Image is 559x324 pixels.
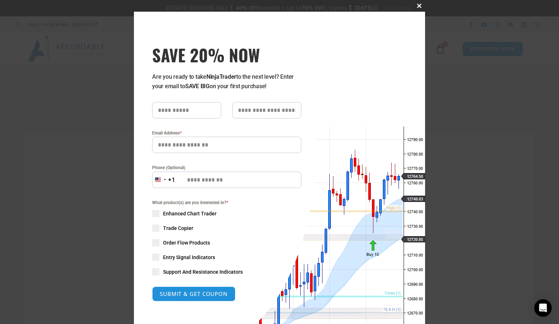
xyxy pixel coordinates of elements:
label: Phone (Optional) [152,164,301,171]
button: SUBMIT & GET COUPON [152,286,235,301]
div: Open Intercom Messenger [534,299,552,317]
span: Order Flow Products [163,239,210,246]
span: Support And Resistance Indicators [163,268,243,276]
label: Trade Copier [152,225,301,232]
span: SAVE 20% NOW [152,44,301,65]
label: Email Address [152,129,301,137]
label: Enhanced Chart Trader [152,210,301,217]
label: Support And Resistance Indicators [152,268,301,276]
span: What product(s) are you interested in? [152,199,301,206]
label: Order Flow Products [152,239,301,246]
strong: NinjaTrader [206,73,236,80]
button: Selected country [152,172,175,188]
span: Entry Signal Indicators [163,254,215,261]
span: Enhanced Chart Trader [163,210,217,217]
p: Are you ready to take to the next level? Enter your email to on your first purchase! [152,72,301,91]
strong: SAVE BIG [185,83,210,90]
div: +1 [168,175,175,185]
label: Entry Signal Indicators [152,254,301,261]
span: Trade Copier [163,225,193,232]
